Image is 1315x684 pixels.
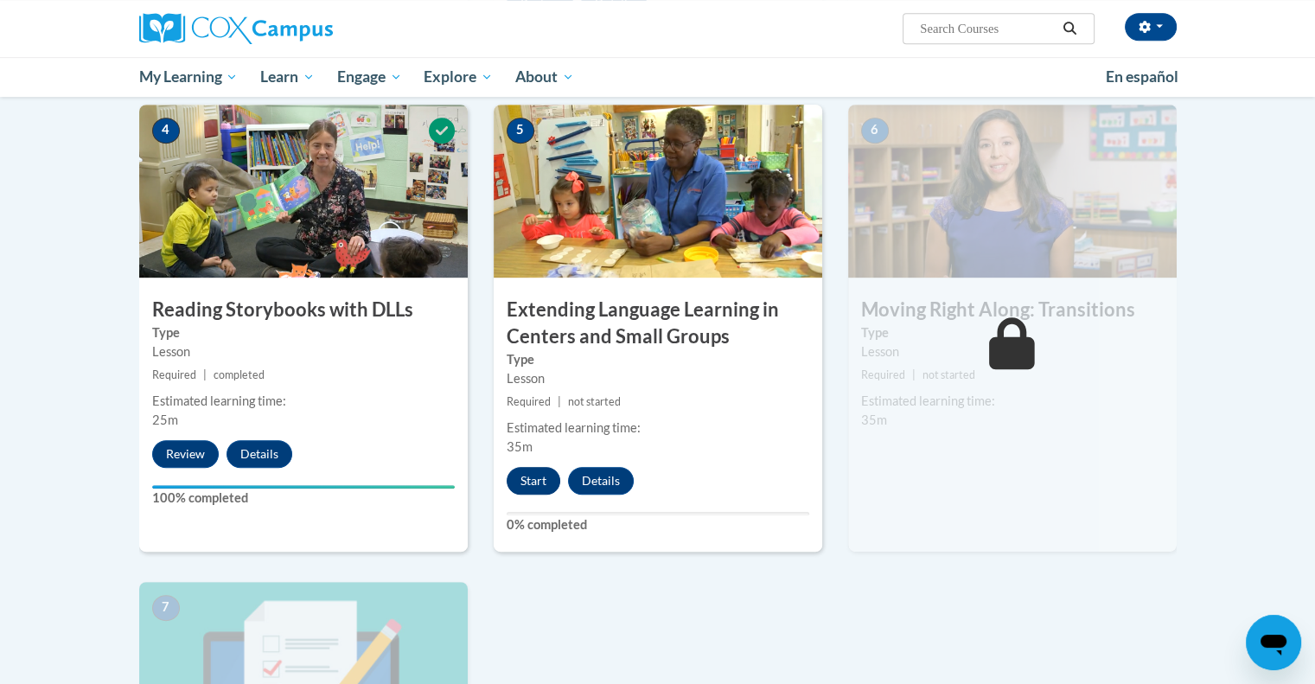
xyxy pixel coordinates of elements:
[558,395,561,408] span: |
[507,467,560,495] button: Start
[494,297,822,350] h3: Extending Language Learning in Centers and Small Groups
[214,368,265,381] span: completed
[152,440,219,468] button: Review
[203,368,207,381] span: |
[918,18,1056,39] input: Search Courses
[152,489,455,508] label: 100% completed
[515,67,574,87] span: About
[113,57,1203,97] div: Main menu
[227,440,292,468] button: Details
[412,57,504,97] a: Explore
[260,67,315,87] span: Learn
[128,57,250,97] a: My Learning
[326,57,413,97] a: Engage
[507,515,809,534] label: 0% completed
[139,13,468,44] a: Cox Campus
[861,392,1164,411] div: Estimated learning time:
[1056,18,1082,39] button: Search
[138,67,238,87] span: My Learning
[504,57,585,97] a: About
[507,369,809,388] div: Lesson
[1095,59,1190,95] a: En español
[507,118,534,144] span: 5
[152,323,455,342] label: Type
[507,350,809,369] label: Type
[494,105,822,278] img: Course Image
[1106,67,1178,86] span: En español
[861,323,1164,342] label: Type
[912,368,916,381] span: |
[249,57,326,97] a: Learn
[139,105,468,278] img: Course Image
[152,595,180,621] span: 7
[152,342,455,361] div: Lesson
[568,395,621,408] span: not started
[507,419,809,438] div: Estimated learning time:
[152,485,455,489] div: Your progress
[861,412,887,427] span: 35m
[507,439,533,454] span: 35m
[861,368,905,381] span: Required
[152,412,178,427] span: 25m
[861,118,889,144] span: 6
[861,342,1164,361] div: Lesson
[1125,13,1177,41] button: Account Settings
[152,368,196,381] span: Required
[139,297,468,323] h3: Reading Storybooks with DLLs
[139,13,333,44] img: Cox Campus
[848,105,1177,278] img: Course Image
[152,118,180,144] span: 4
[568,467,634,495] button: Details
[337,67,402,87] span: Engage
[922,368,975,381] span: not started
[507,395,551,408] span: Required
[848,297,1177,323] h3: Moving Right Along: Transitions
[1246,615,1301,670] iframe: Button to launch messaging window
[424,67,493,87] span: Explore
[152,392,455,411] div: Estimated learning time:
